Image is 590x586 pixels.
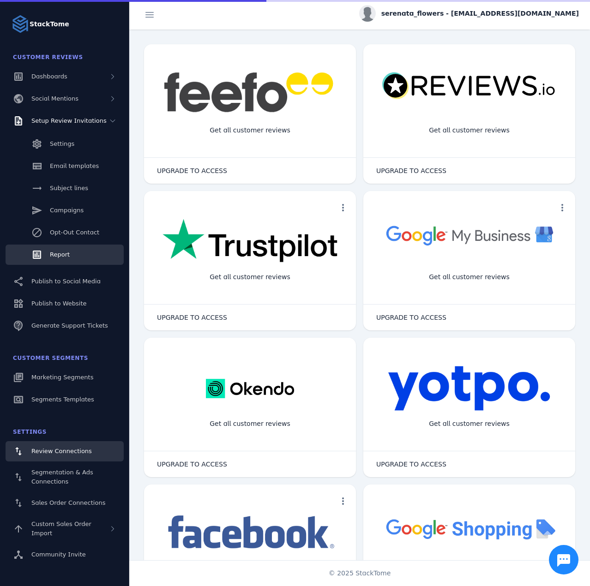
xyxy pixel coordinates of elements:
button: more [334,198,352,217]
button: more [334,492,352,510]
div: Get all customer reviews [202,118,298,143]
img: facebook.png [163,512,337,553]
span: Community Invite [31,551,86,558]
span: Custom Sales Order Import [31,520,91,537]
a: Sales Order Connections [6,493,124,513]
span: Settings [13,429,47,435]
span: Settings [50,140,74,147]
div: Get all customer reviews [421,412,517,436]
a: Publish to Website [6,293,124,314]
span: Publish to Website [31,300,86,307]
a: Opt-Out Contact [6,222,124,243]
a: Email templates [6,156,124,176]
span: Dashboards [31,73,67,80]
span: Marketing Segments [31,374,93,381]
div: Get all customer reviews [421,265,517,289]
span: Report [50,251,70,258]
span: UPGRADE TO ACCESS [157,167,227,174]
span: Customer Segments [13,355,88,361]
span: Setup Review Invitations [31,117,107,124]
a: Segments Templates [6,389,124,410]
img: trustpilot.png [163,219,337,264]
button: UPGRADE TO ACCESS [148,161,236,180]
span: Segments Templates [31,396,94,403]
button: serenata_flowers - [EMAIL_ADDRESS][DOMAIN_NAME] [359,5,579,22]
button: UPGRADE TO ACCESS [367,161,456,180]
img: yotpo.png [388,365,551,412]
div: Get all customer reviews [202,265,298,289]
a: Campaigns [6,200,124,221]
a: Publish to Social Media [6,271,124,292]
span: Review Connections [31,448,92,454]
span: Sales Order Connections [31,499,105,506]
a: Report [6,245,124,265]
span: serenata_flowers - [EMAIL_ADDRESS][DOMAIN_NAME] [381,9,579,18]
img: okendo.webp [206,365,294,412]
a: Review Connections [6,441,124,461]
button: more [553,198,572,217]
span: Subject lines [50,185,88,191]
strong: StackTome [30,19,69,29]
img: Logo image [11,15,30,33]
a: Generate Support Tickets [6,316,124,336]
img: profile.jpg [359,5,376,22]
a: Settings [6,134,124,154]
a: Marketing Segments [6,367,124,388]
div: Get all customer reviews [202,412,298,436]
span: UPGRADE TO ACCESS [376,461,446,467]
span: UPGRADE TO ACCESS [157,314,227,321]
span: Email templates [50,162,99,169]
img: reviewsio.svg [382,72,557,100]
span: Customer Reviews [13,54,83,60]
button: UPGRADE TO ACCESS [148,455,236,473]
img: feefo.png [163,72,337,113]
span: Segmentation & Ads Connections [31,469,93,485]
span: Opt-Out Contact [50,229,99,236]
span: Social Mentions [31,95,78,102]
span: Generate Support Tickets [31,322,108,329]
img: googleshopping.png [382,512,557,545]
a: Segmentation & Ads Connections [6,463,124,491]
div: Import Products from Google [415,558,524,583]
span: Publish to Social Media [31,278,101,285]
span: UPGRADE TO ACCESS [376,167,446,174]
img: googlebusiness.png [382,219,557,251]
span: © 2025 StackTome [329,568,391,578]
a: Community Invite [6,544,124,565]
span: UPGRADE TO ACCESS [376,314,446,321]
a: Subject lines [6,178,124,198]
button: UPGRADE TO ACCESS [367,308,456,327]
div: Get all customer reviews [421,118,517,143]
span: UPGRADE TO ACCESS [157,461,227,467]
button: UPGRADE TO ACCESS [148,308,236,327]
button: UPGRADE TO ACCESS [367,455,456,473]
span: Campaigns [50,207,84,214]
